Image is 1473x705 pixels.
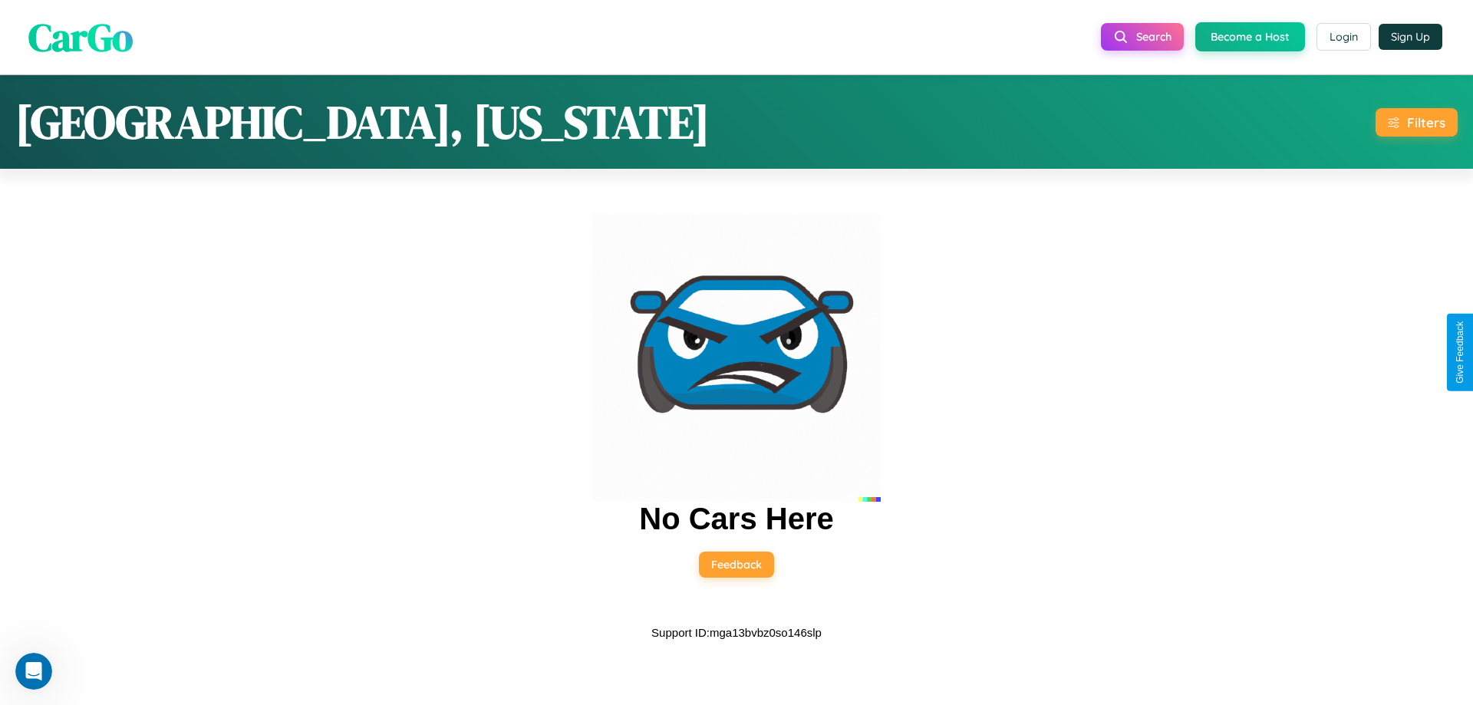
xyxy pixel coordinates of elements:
p: Support ID: mga13bvbz0so146slp [651,622,822,643]
span: CarGo [28,10,133,63]
iframe: Intercom live chat [15,653,52,690]
button: Become a Host [1195,22,1305,51]
h2: No Cars Here [639,502,833,536]
button: Search [1101,23,1184,51]
button: Sign Up [1379,24,1442,50]
button: Filters [1376,108,1458,137]
span: Search [1136,30,1171,44]
button: Login [1316,23,1371,51]
img: car [592,213,881,502]
h1: [GEOGRAPHIC_DATA], [US_STATE] [15,91,710,153]
div: Filters [1407,114,1445,130]
div: Give Feedback [1455,321,1465,384]
button: Feedback [699,552,774,578]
